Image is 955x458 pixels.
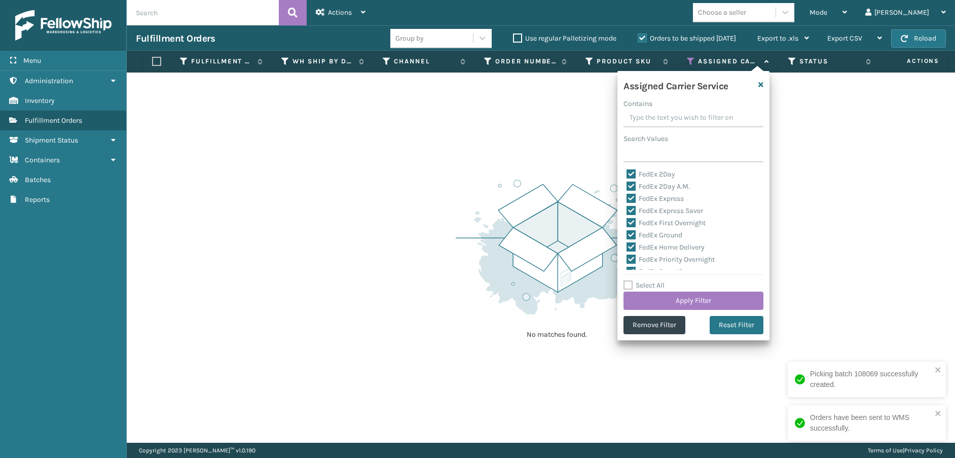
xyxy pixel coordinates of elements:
label: FedEx Express Saver [627,206,703,215]
label: Orders to be shipped [DATE] [638,34,736,43]
button: Apply Filter [623,292,763,310]
label: Status [799,57,861,66]
button: close [935,366,942,375]
label: FedEx First Overnight [627,219,706,227]
span: Mode [810,8,827,17]
label: WH Ship By Date [292,57,354,66]
label: FedEx Ground [627,231,682,239]
div: Orders have been sent to WMS successfully. [810,412,932,434]
label: Order Number [495,57,557,66]
h3: Fulfillment Orders [136,32,215,45]
input: Type the text you wish to filter on [623,109,763,127]
span: Administration [25,77,73,85]
p: Copyright 2023 [PERSON_NAME]™ v 1.0.190 [139,443,255,458]
label: Select All [623,281,665,290]
h4: Assigned Carrier Service [623,77,728,92]
span: Containers [25,156,60,164]
label: Channel [394,57,455,66]
button: Remove Filter [623,316,685,334]
span: Fulfillment Orders [25,116,82,125]
label: Use regular Palletizing mode [513,34,616,43]
label: FedEx SmartPost [627,267,693,276]
button: close [935,409,942,419]
span: Shipment Status [25,136,78,145]
img: logo [15,10,112,41]
label: Assigned Carrier Service [698,57,759,66]
span: Export CSV [827,34,862,43]
span: Export to .xls [757,34,798,43]
label: FedEx Priority Overnight [627,255,715,264]
span: Batches [25,175,51,184]
span: Menu [23,56,41,65]
div: Choose a seller [698,7,746,18]
button: Reload [891,29,946,48]
label: Fulfillment Order Id [191,57,252,66]
span: Inventory [25,96,55,105]
div: Picking batch 108069 successfully created. [810,369,932,390]
span: Actions [875,53,945,69]
label: FedEx 2Day [627,170,675,179]
label: Product SKU [597,57,658,66]
div: Group by [395,33,424,44]
label: FedEx Express [627,194,684,203]
label: FedEx Home Delivery [627,243,705,252]
span: Reports [25,195,50,204]
label: FedEx 2Day A.M. [627,182,690,191]
span: Actions [328,8,352,17]
label: Search Values [623,133,668,144]
label: Contains [623,98,652,109]
button: Reset Filter [710,316,763,334]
